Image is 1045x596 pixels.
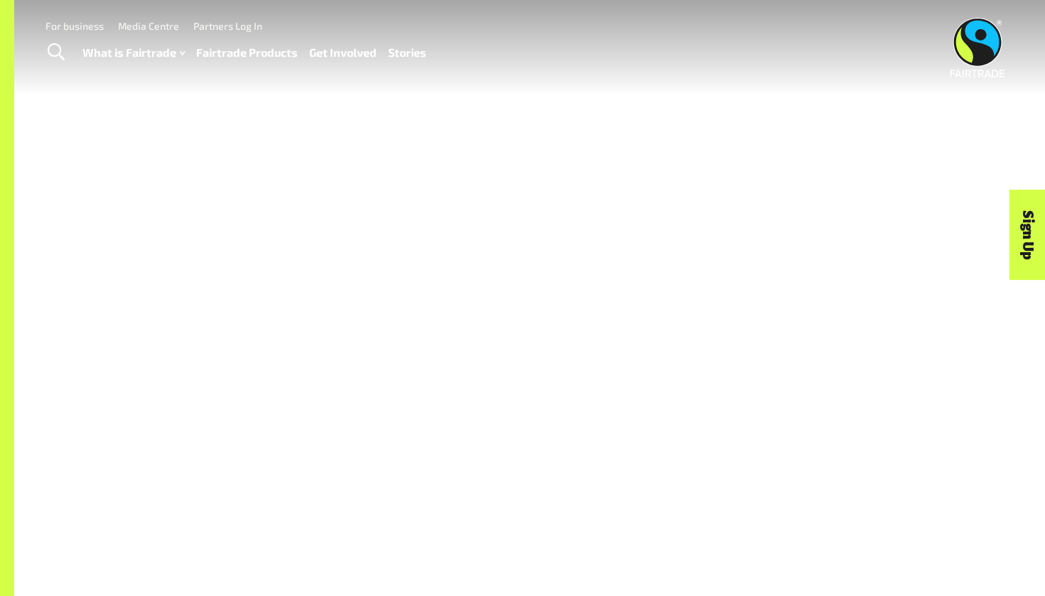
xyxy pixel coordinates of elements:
[196,43,298,63] a: Fairtrade Products
[118,20,179,32] a: Media Centre
[950,18,1005,77] img: Fairtrade Australia New Zealand logo
[388,43,427,63] a: Stories
[82,43,185,63] a: What is Fairtrade
[193,20,262,32] a: Partners Log In
[309,43,377,63] a: Get Involved
[38,35,73,70] a: Toggle Search
[45,20,104,32] a: For business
